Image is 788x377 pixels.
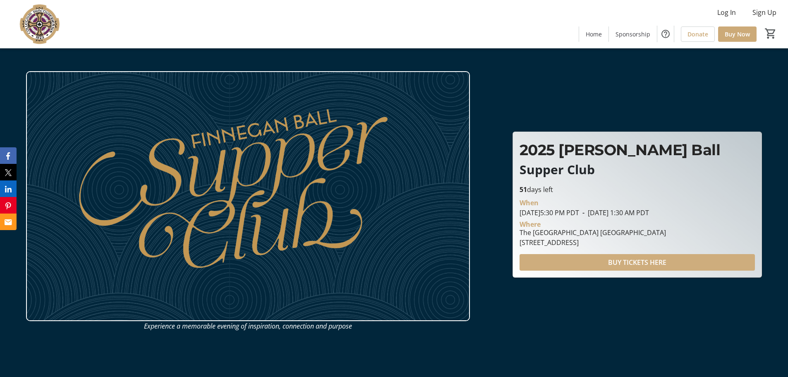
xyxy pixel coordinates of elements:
[579,208,588,217] span: -
[520,228,666,238] div: The [GEOGRAPHIC_DATA] [GEOGRAPHIC_DATA]
[520,161,595,178] span: Supper Club
[763,26,778,41] button: Cart
[5,3,79,45] img: VC Parent Association's Logo
[687,30,708,38] span: Donate
[657,26,674,42] button: Help
[520,254,755,271] button: BUY TICKETS HERE
[586,30,602,38] span: Home
[718,26,757,42] a: Buy Now
[520,208,579,217] span: [DATE] 5:30 PM PDT
[752,7,776,17] span: Sign Up
[711,6,742,19] button: Log In
[608,257,666,267] span: BUY TICKETS HERE
[520,238,666,247] div: [STREET_ADDRESS]
[520,139,755,161] p: 2025 [PERSON_NAME] Ball
[579,26,608,42] a: Home
[26,71,470,321] img: Campaign CTA Media Photo
[746,6,783,19] button: Sign Up
[144,322,352,331] em: Experience a memorable evening of inspiration, connection and purpose
[520,198,539,208] div: When
[725,30,750,38] span: Buy Now
[579,208,649,217] span: [DATE] 1:30 AM PDT
[520,185,527,194] span: 51
[520,185,755,195] p: days left
[616,30,650,38] span: Sponsorship
[681,26,715,42] a: Donate
[609,26,657,42] a: Sponsorship
[520,221,541,228] div: Where
[717,7,736,17] span: Log In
